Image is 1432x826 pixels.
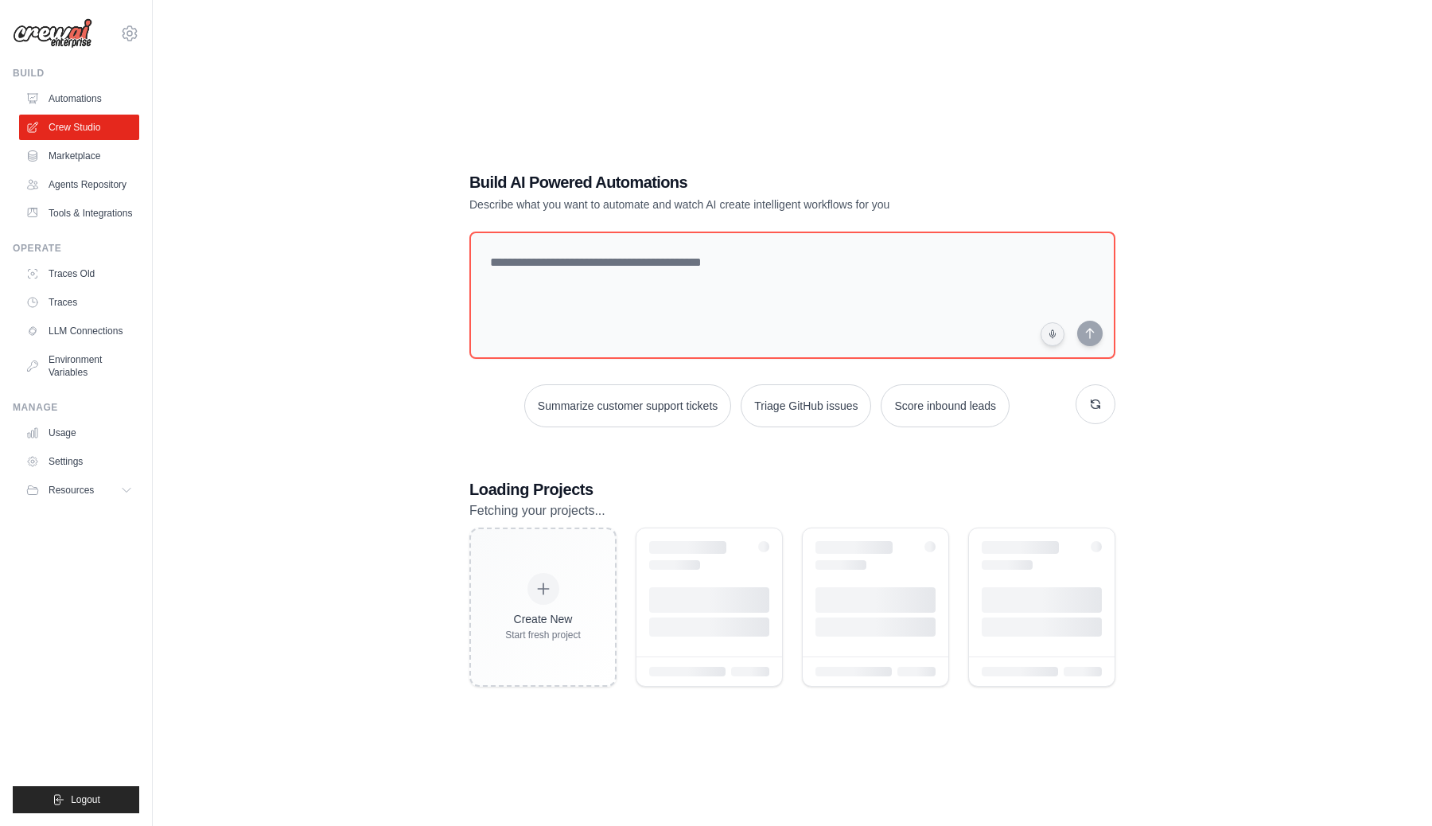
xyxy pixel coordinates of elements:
[881,384,1010,427] button: Score inbound leads
[505,611,581,627] div: Create New
[524,384,731,427] button: Summarize customer support tickets
[469,478,1115,501] h3: Loading Projects
[71,793,100,806] span: Logout
[1041,322,1064,346] button: Click to speak your automation idea
[13,67,139,80] div: Build
[19,86,139,111] a: Automations
[19,318,139,344] a: LLM Connections
[13,242,139,255] div: Operate
[741,384,871,427] button: Triage GitHub issues
[19,115,139,140] a: Crew Studio
[49,484,94,497] span: Resources
[1076,384,1115,424] button: Get new suggestions
[13,18,92,49] img: Logo
[19,201,139,226] a: Tools & Integrations
[19,477,139,503] button: Resources
[19,449,139,474] a: Settings
[19,143,139,169] a: Marketplace
[469,171,1004,193] h1: Build AI Powered Automations
[19,172,139,197] a: Agents Repository
[13,786,139,813] button: Logout
[19,347,139,385] a: Environment Variables
[19,261,139,286] a: Traces Old
[469,501,1115,521] p: Fetching your projects...
[13,401,139,414] div: Manage
[19,290,139,315] a: Traces
[19,420,139,446] a: Usage
[505,629,581,641] div: Start fresh project
[469,197,1004,212] p: Describe what you want to automate and watch AI create intelligent workflows for you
